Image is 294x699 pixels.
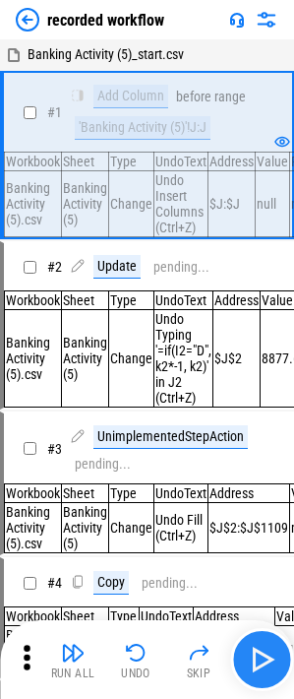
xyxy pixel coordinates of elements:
[93,425,248,449] div: UnimplementedStepAction
[62,171,109,237] td: Banking Activity (5)
[93,571,129,595] div: Copy
[109,484,154,503] td: Type
[104,636,167,683] button: Undo
[257,196,288,212] div: null
[16,8,39,32] img: Back
[47,104,62,120] span: # 1
[62,484,109,503] td: Sheet
[229,12,245,28] img: Support
[121,667,150,679] div: Undo
[51,667,95,679] div: Run All
[154,153,208,171] td: UndoText
[5,153,62,171] td: Workbook
[208,171,256,237] td: $J:$J
[109,310,154,408] td: Change
[255,8,278,32] img: Settings menu
[187,641,210,665] img: Skip
[142,576,198,591] div: pending...
[62,503,109,553] td: Banking Activity (5)
[167,636,230,683] button: Skip
[256,153,290,171] td: Value
[109,291,154,310] td: Type
[5,626,62,676] td: Banking Activity (5).csv
[194,607,275,626] td: Address
[5,171,62,237] td: Banking Activity (5).csv
[93,255,141,279] div: Update
[75,116,210,140] div: 'Banking Activity (5)'!J:J
[109,503,154,553] td: Change
[154,484,208,503] td: UndoText
[5,607,62,626] td: Workbook
[208,153,256,171] td: Address
[109,171,154,237] td: Change
[208,503,290,553] td: $J$2:$J$1109
[109,153,154,171] td: Type
[140,607,194,626] td: UndoText
[153,260,209,275] div: pending...
[93,85,168,108] div: Add Column
[124,641,147,665] img: Undo
[75,457,131,472] div: pending...
[61,641,85,665] img: Run All
[28,46,184,62] span: Banking Activity (5)_start.csv
[214,90,246,104] div: range
[213,310,261,408] td: $J$2
[154,503,208,553] td: Undo Fill (Ctrl+Z)
[246,644,277,675] img: Main button
[62,291,109,310] td: Sheet
[208,484,290,503] td: Address
[5,291,62,310] td: Workbook
[62,153,109,171] td: Sheet
[154,291,213,310] td: UndoText
[187,667,211,679] div: Skip
[62,310,109,408] td: Banking Activity (5)
[47,259,62,275] span: # 2
[5,484,62,503] td: Workbook
[62,607,109,626] td: Sheet
[109,607,140,626] td: Type
[47,575,62,591] span: # 4
[5,310,62,408] td: Banking Activity (5).csv
[41,636,104,683] button: Run All
[47,441,62,457] span: # 3
[176,90,211,104] div: before
[154,171,208,237] td: Undo Insert Columns (Ctrl+Z)
[47,11,164,30] div: recorded workflow
[154,310,213,408] td: Undo Typing '=if(I2="D", k2*-1, k2)' in J2 (Ctrl+Z)
[5,503,62,553] td: Banking Activity (5).csv
[213,291,261,310] td: Address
